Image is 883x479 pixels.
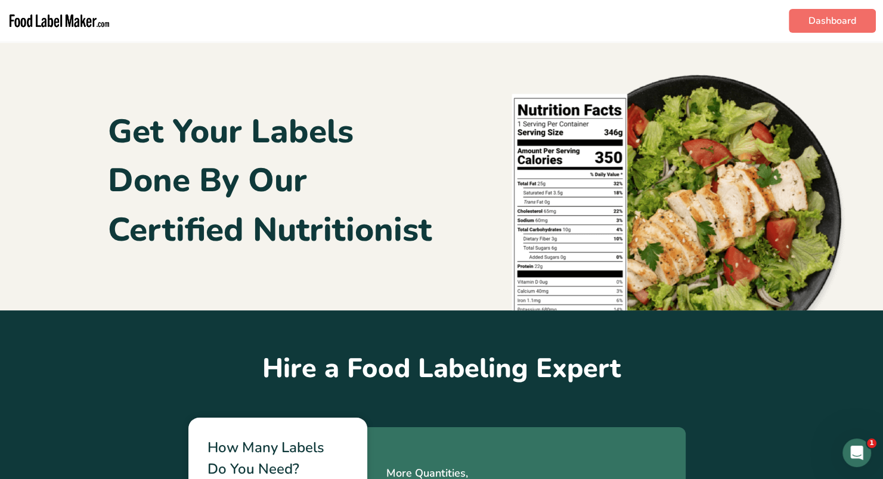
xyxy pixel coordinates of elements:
img: Food Label Maker [7,5,111,37]
h1: Get Your Labels Done By Our Certified Nutritionist [108,107,432,255]
span: 1 [867,438,876,448]
img: header-img.b4fd922.png [494,51,852,310]
iframe: Intercom live chat [842,438,871,467]
a: Dashboard [789,9,876,33]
